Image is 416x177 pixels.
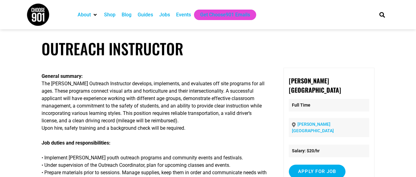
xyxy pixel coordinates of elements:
[42,73,83,79] strong: General summary:
[78,11,91,19] a: About
[176,11,191,19] a: Events
[42,140,111,146] strong: Job duties and responsibilities:
[289,99,369,112] p: Full Time
[42,73,267,132] p: The [PERSON_NAME] Outreach Instructor develops, implements, and evaluates off site programs for a...
[200,11,250,19] a: Get Choose901 Emails
[289,145,369,157] li: Salary: $20/hr
[122,11,131,19] a: Blog
[159,11,170,19] a: Jobs
[42,40,374,58] h1: Outreach Instructor
[138,11,153,19] a: Guides
[292,122,334,133] a: [PERSON_NAME][GEOGRAPHIC_DATA]
[289,76,341,95] strong: [PERSON_NAME][GEOGRAPHIC_DATA]
[75,10,369,20] nav: Main nav
[75,10,101,20] div: About
[377,10,387,20] div: Search
[104,11,115,19] a: Shop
